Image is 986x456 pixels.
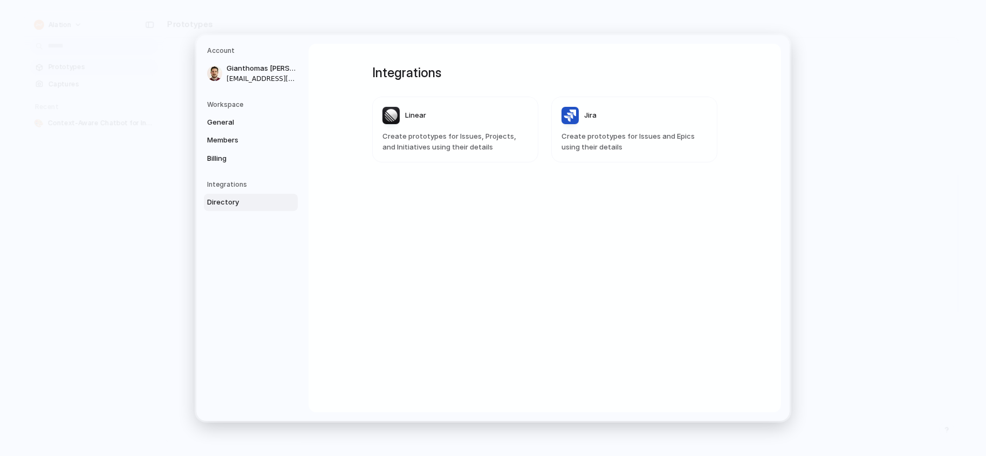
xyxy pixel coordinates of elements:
[207,180,298,189] h5: Integrations
[372,63,717,83] h1: Integrations
[204,150,298,167] a: Billing
[584,110,597,121] span: Jira
[207,197,276,208] span: Directory
[207,100,298,110] h5: Workspace
[227,74,296,84] span: [EMAIL_ADDRESS][DOMAIN_NAME]
[405,110,426,121] span: Linear
[562,131,707,152] span: Create prototypes for Issues and Epics using their details
[382,131,528,152] span: Create prototypes for Issues, Projects, and Initiatives using their details
[204,60,298,87] a: Gianthomas [PERSON_NAME][EMAIL_ADDRESS][DOMAIN_NAME]
[204,194,298,211] a: Directory
[207,135,276,146] span: Members
[207,46,298,56] h5: Account
[207,153,276,164] span: Billing
[204,114,298,131] a: General
[227,63,296,74] span: Gianthomas [PERSON_NAME]
[207,117,276,128] span: General
[204,132,298,149] a: Members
